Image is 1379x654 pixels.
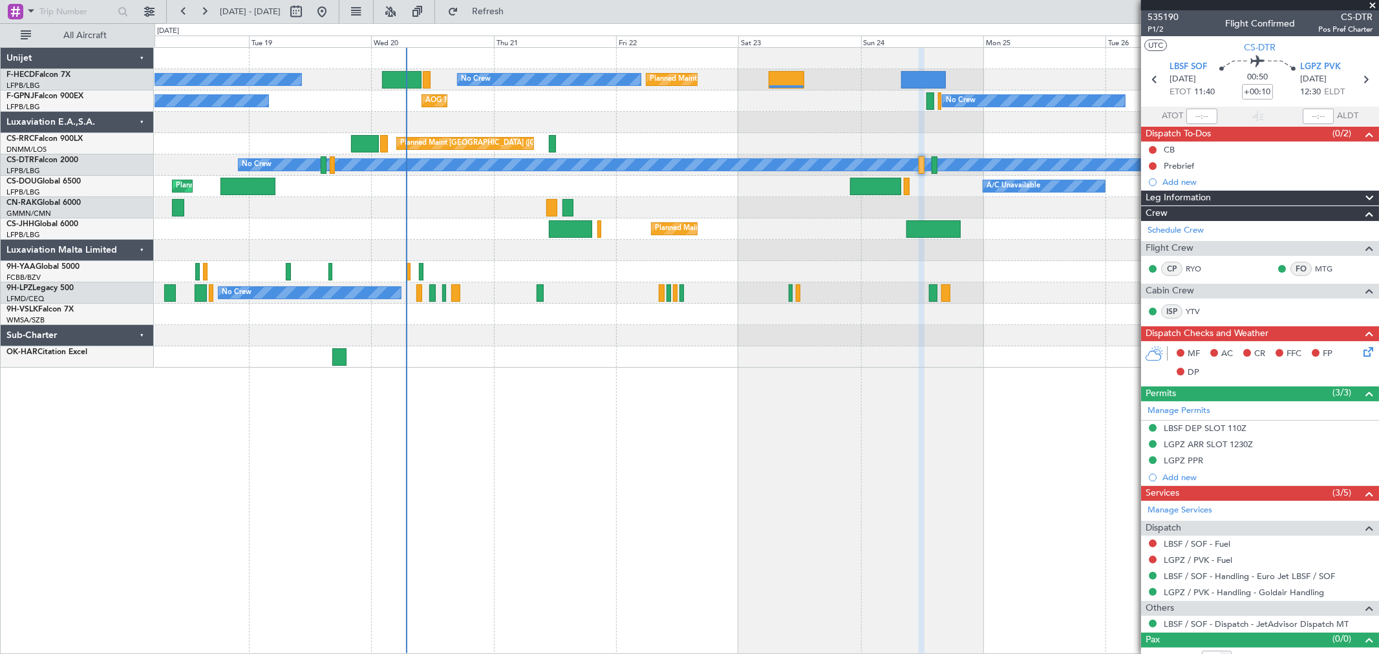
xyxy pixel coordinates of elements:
[371,36,493,47] div: Wed 20
[1287,348,1301,361] span: FFC
[1300,61,1341,74] span: LGPZ PVK
[1161,262,1182,276] div: CP
[1146,386,1176,401] span: Permits
[1194,86,1215,99] span: 11:40
[1337,110,1358,123] span: ALDT
[6,306,38,313] span: 9H-VSLK
[1146,633,1160,648] span: Pax
[1146,601,1174,616] span: Others
[1144,39,1167,51] button: UTC
[1318,10,1373,24] span: CS-DTR
[6,102,40,112] a: LFPB/LBG
[6,209,51,218] a: GMMN/CMN
[6,145,47,154] a: DNMM/LOS
[6,199,37,207] span: CN-RAK
[1164,423,1246,434] div: LBSF DEP SLOT 110Z
[1164,144,1175,155] div: CB
[6,81,40,90] a: LFPB/LBG
[6,166,40,176] a: LFPB/LBG
[1146,127,1211,142] span: Dispatch To-Dos
[34,31,136,40] span: All Aircraft
[616,36,738,47] div: Fri 22
[1315,263,1344,275] a: MTG
[1148,405,1210,417] a: Manage Permits
[400,134,604,153] div: Planned Maint [GEOGRAPHIC_DATA] ([GEOGRAPHIC_DATA])
[1106,36,1228,47] div: Tue 26
[6,348,37,356] span: OK-HAR
[6,220,78,228] a: CS-JHHGlobal 6000
[157,26,179,37] div: [DATE]
[1332,127,1351,140] span: (0/2)
[1148,24,1179,35] span: P1/2
[1164,439,1253,450] div: LGPZ ARR SLOT 1230Z
[494,36,616,47] div: Thu 21
[1318,24,1373,35] span: Pos Pref Charter
[1332,486,1351,500] span: (3/5)
[6,92,83,100] a: F-GPNJFalcon 900EX
[1161,304,1182,319] div: ISP
[6,230,40,240] a: LFPB/LBG
[1170,73,1196,86] span: [DATE]
[1188,366,1199,379] span: DP
[6,273,41,282] a: FCBB/BZV
[6,135,83,143] a: CS-RRCFalcon 900LX
[1332,386,1351,399] span: (3/3)
[1146,241,1193,256] span: Flight Crew
[738,36,861,47] div: Sat 23
[1146,326,1268,341] span: Dispatch Checks and Weather
[425,91,644,111] div: AOG Maint Hyères ([GEOGRAPHIC_DATA]-[GEOGRAPHIC_DATA])
[442,1,519,22] button: Refresh
[946,91,976,111] div: No Crew
[6,187,40,197] a: LFPB/LBG
[1164,160,1194,171] div: Prebrief
[1170,61,1207,74] span: LBSF SOF
[1164,587,1324,598] a: LGPZ / PVK - Handling - Goldair Handling
[650,70,853,89] div: Planned Maint [GEOGRAPHIC_DATA] ([GEOGRAPHIC_DATA])
[6,71,35,79] span: F-HECD
[1148,10,1179,24] span: 535190
[861,36,983,47] div: Sun 24
[1146,191,1211,206] span: Leg Information
[461,70,491,89] div: No Crew
[127,36,249,47] div: Mon 18
[1323,348,1332,361] span: FP
[1188,348,1200,361] span: MF
[1254,348,1265,361] span: CR
[1186,263,1215,275] a: RYO
[1186,109,1217,124] input: --:--
[6,199,81,207] a: CN-RAKGlobal 6000
[461,7,515,16] span: Refresh
[1146,521,1181,536] span: Dispatch
[6,135,34,143] span: CS-RRC
[6,71,70,79] a: F-HECDFalcon 7X
[1162,176,1373,187] div: Add new
[220,6,281,17] span: [DATE] - [DATE]
[6,220,34,228] span: CS-JHH
[1290,262,1312,276] div: FO
[6,306,74,313] a: 9H-VSLKFalcon 7X
[6,263,80,271] a: 9H-YAAGlobal 5000
[1186,306,1215,317] a: YTV
[1225,17,1295,31] div: Flight Confirmed
[655,219,859,238] div: Planned Maint [GEOGRAPHIC_DATA] ([GEOGRAPHIC_DATA])
[6,156,34,164] span: CS-DTR
[1300,86,1321,99] span: 12:30
[222,283,251,302] div: No Crew
[1164,618,1349,629] a: LBSF / SOF - Dispatch - JetAdvisor Dispatch MT
[6,315,45,325] a: WMSA/SZB
[242,155,272,174] div: No Crew
[1164,455,1203,466] div: LGPZ PPR
[1300,73,1327,86] span: [DATE]
[1148,504,1212,517] a: Manage Services
[1324,86,1345,99] span: ELDT
[6,263,36,271] span: 9H-YAA
[1221,348,1233,361] span: AC
[1164,554,1232,565] a: LGPZ / PVK - Fuel
[14,25,140,46] button: All Aircraft
[1332,632,1351,646] span: (0/0)
[1164,571,1335,582] a: LBSF / SOF - Handling - Euro Jet LBSF / SOF
[6,348,87,356] a: OK-HARCitation Excel
[1148,224,1204,237] a: Schedule Crew
[1245,41,1276,54] span: CS-DTR
[6,178,37,185] span: CS-DOU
